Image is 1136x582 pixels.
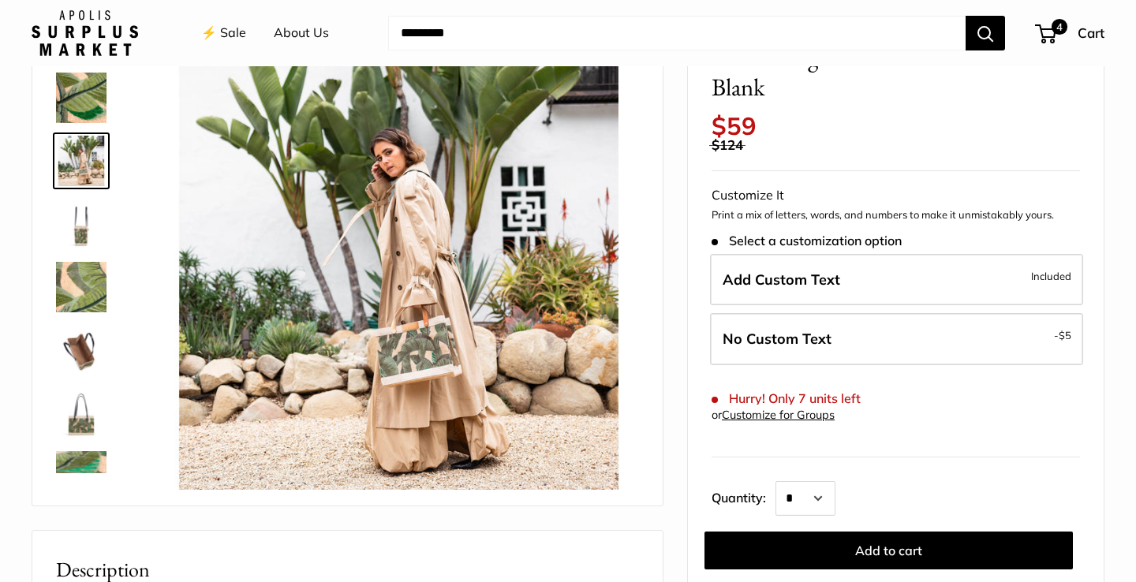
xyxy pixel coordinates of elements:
[32,10,138,56] img: Apolis: Surplus Market
[56,199,106,249] img: description_Side view of your new fave carry-all
[712,476,775,516] label: Quantity:
[704,532,1073,569] button: Add to cart
[1059,329,1071,341] span: $5
[710,313,1083,365] label: Leave Blank
[53,385,110,442] a: Embroidered Palm Leaf Petite Market Bag with Thin Handle Blank
[712,391,861,406] span: Hurry! Only 7 units left
[53,196,110,252] a: description_Side view of your new fave carry-all
[1037,21,1104,46] a: 4 Cart
[966,16,1005,50] button: Search
[53,322,110,379] a: Embroidered Palm Leaf Petite Market Bag with Thin Handle Blank
[723,270,840,289] span: Add Custom Text
[1052,19,1067,35] span: 4
[712,405,835,426] div: or
[56,73,106,123] img: description_A multi-layered motif with eight varying thread colors.
[53,448,110,505] a: Embroidered Palm Leaf Petite Market Bag with Thin Handle Blank
[56,325,106,375] img: Embroidered Palm Leaf Petite Market Bag with Thin Handle Blank
[712,136,743,153] span: $124
[712,233,902,248] span: Select a customization option
[712,110,757,141] span: $59
[1054,326,1071,345] span: -
[712,184,1080,207] div: Customize It
[56,388,106,438] img: Embroidered Palm Leaf Petite Market Bag with Thin Handle Blank
[1078,24,1104,41] span: Cart
[712,13,1023,102] span: Embroidered Palm Leaf Petite Market Bag with Thin Handle Blank
[201,21,246,45] a: ⚡️ Sale
[159,9,639,490] img: description_Transform your everyday errands into moments of effortless style
[53,132,110,189] a: description_Transform your everyday errands into moments of effortless style
[53,69,110,126] a: description_A multi-layered motif with eight varying thread colors.
[56,451,106,502] img: Embroidered Palm Leaf Petite Market Bag with Thin Handle Blank
[1031,267,1071,285] span: Included
[56,262,106,312] img: description_Sometimes the details speak for themselves
[388,16,966,50] input: Search...
[712,207,1080,223] p: Print a mix of letters, words, and numbers to make it unmistakably yours.
[53,259,110,315] a: description_Sometimes the details speak for themselves
[723,330,831,348] span: No Custom Text
[274,21,329,45] a: About Us
[710,254,1083,306] label: Add Custom Text
[56,136,106,186] img: description_Transform your everyday errands into moments of effortless style
[722,408,835,422] a: Customize for Groups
